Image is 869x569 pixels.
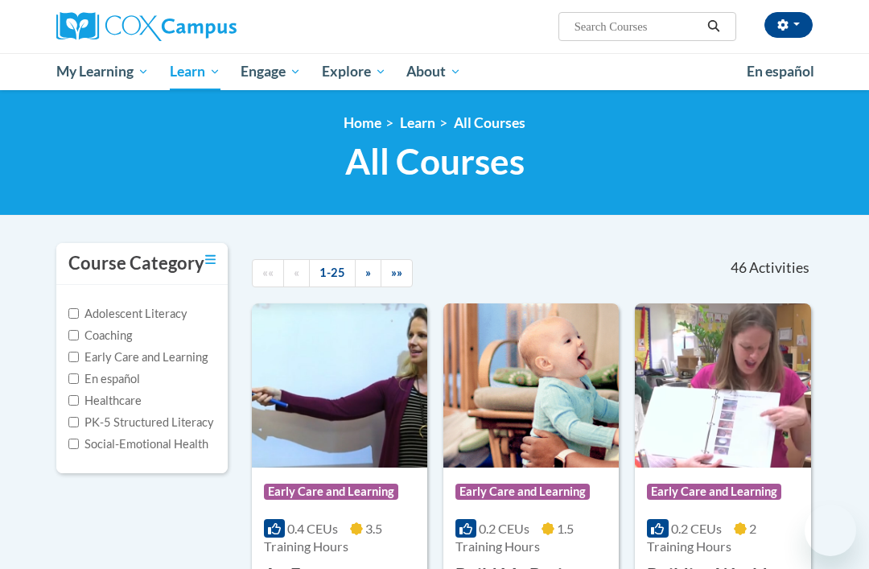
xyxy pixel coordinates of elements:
a: 1-25 [309,259,356,287]
span: Learn [170,62,220,81]
h3: Course Category [68,251,204,276]
span: Explore [322,62,386,81]
span: 0.4 CEUs [287,521,338,536]
label: PK-5 Structured Literacy [68,414,214,431]
a: Begining [252,259,284,287]
a: About [397,53,472,90]
span: 0.2 CEUs [671,521,722,536]
label: Healthcare [68,392,142,410]
span: About [406,62,461,81]
input: Checkbox for Options [68,308,79,319]
a: All Courses [454,114,525,131]
label: En español [68,370,140,388]
span: 1.5 Training Hours [455,521,574,554]
iframe: Button to launch messaging window [805,505,856,556]
img: Course Logo [443,303,619,468]
input: Search Courses [573,17,702,36]
input: Checkbox for Options [68,330,79,340]
span: Early Care and Learning [455,484,590,500]
input: Checkbox for Options [68,352,79,362]
a: My Learning [46,53,159,90]
a: Explore [311,53,397,90]
input: Checkbox for Options [68,395,79,406]
a: Learn [159,53,231,90]
span: 46 [731,259,747,277]
span: 0.2 CEUs [479,521,529,536]
a: End [381,259,413,287]
span: Activities [749,259,809,277]
a: Cox Campus [56,12,292,41]
span: Early Care and Learning [647,484,781,500]
span: 2 Training Hours [647,521,756,554]
a: Engage [230,53,311,90]
span: Early Care and Learning [264,484,398,500]
label: Early Care and Learning [68,348,208,366]
button: Search [702,17,726,36]
span: All Courses [345,140,525,183]
span: My Learning [56,62,149,81]
span: « [294,266,299,279]
a: En español [736,55,825,89]
a: Home [344,114,381,131]
span: Engage [241,62,301,81]
a: Toggle collapse [205,251,216,269]
a: Previous [283,259,310,287]
input: Checkbox for Options [68,417,79,427]
span: En español [747,63,814,80]
a: Learn [400,114,435,131]
label: Adolescent Literacy [68,305,187,323]
img: Course Logo [252,303,427,468]
div: Main menu [44,53,825,90]
button: Account Settings [764,12,813,38]
img: Course Logo [635,303,810,468]
label: Social-Emotional Health [68,435,208,453]
span: 3.5 Training Hours [264,521,382,554]
input: Checkbox for Options [68,373,79,384]
input: Checkbox for Options [68,439,79,449]
span: »» [391,266,402,279]
label: Coaching [68,327,132,344]
a: Next [355,259,381,287]
img: Cox Campus [56,12,237,41]
span: «« [262,266,274,279]
span: » [365,266,371,279]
